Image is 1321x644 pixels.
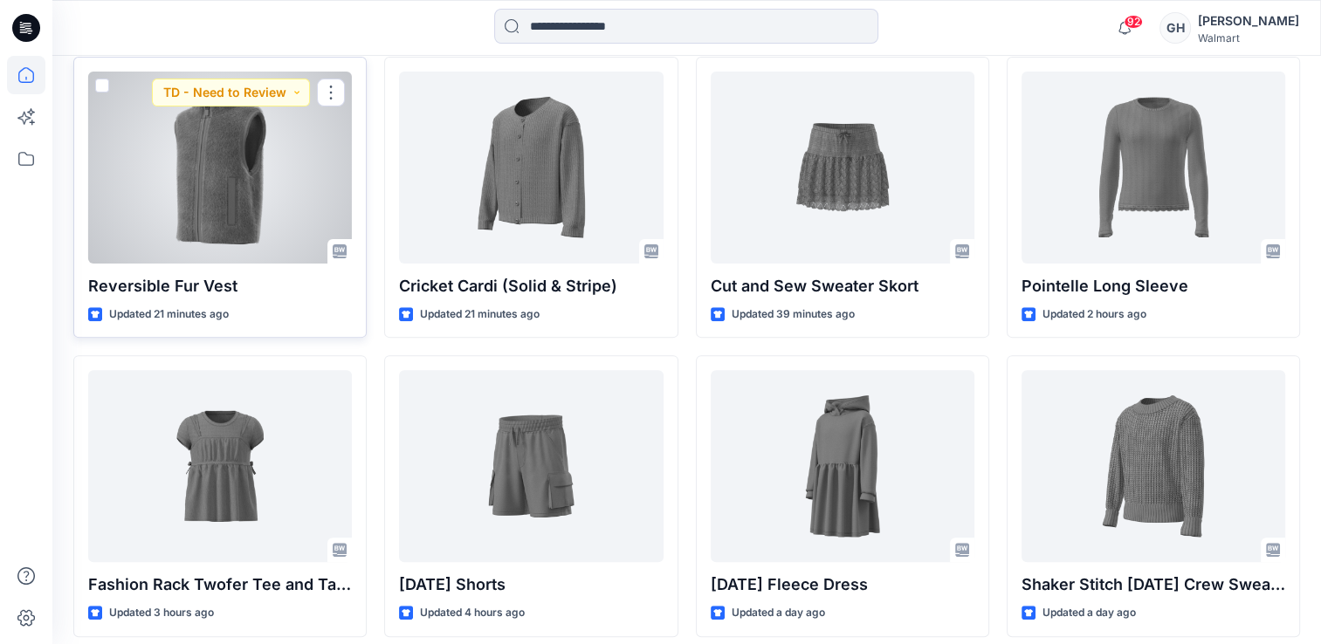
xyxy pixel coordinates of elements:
p: Updated 21 minutes ago [420,305,540,324]
p: Updated 4 hours ago [420,604,525,622]
p: Updated a day ago [1042,604,1136,622]
a: Shaker Stitch Halloween Crew Sweater [1022,370,1285,562]
div: Walmart [1198,31,1299,45]
p: Updated 39 minutes ago [732,305,855,324]
a: Fashion Rack Twofer Tee and Tank [88,370,352,562]
a: Halloween Fleece Dress [711,370,974,562]
a: Pointelle Long Sleeve [1022,72,1285,264]
p: [DATE] Fleece Dress [711,572,974,597]
a: Cricket Cardi (Solid & Stripe) [399,72,663,264]
div: [PERSON_NAME] [1198,10,1299,31]
a: Reversible Fur Vest [88,72,352,264]
p: Pointelle Long Sleeve [1022,274,1285,298]
span: 92 [1124,15,1143,29]
p: Updated a day ago [732,604,825,622]
a: Halloween Shorts [399,370,663,562]
p: Cricket Cardi (Solid & Stripe) [399,274,663,298]
p: Cut and Sew Sweater Skort [711,274,974,298]
a: Cut and Sew Sweater Skort [711,72,974,264]
div: GH [1159,12,1191,44]
p: Fashion Rack Twofer Tee and Tank [88,572,352,597]
p: Updated 21 minutes ago [109,305,229,324]
p: Updated 3 hours ago [109,604,214,622]
p: [DATE] Shorts [399,572,663,597]
p: Updated 2 hours ago [1042,305,1146,324]
p: Reversible Fur Vest [88,274,352,298]
p: Shaker Stitch [DATE] Crew Sweater [1022,572,1285,597]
